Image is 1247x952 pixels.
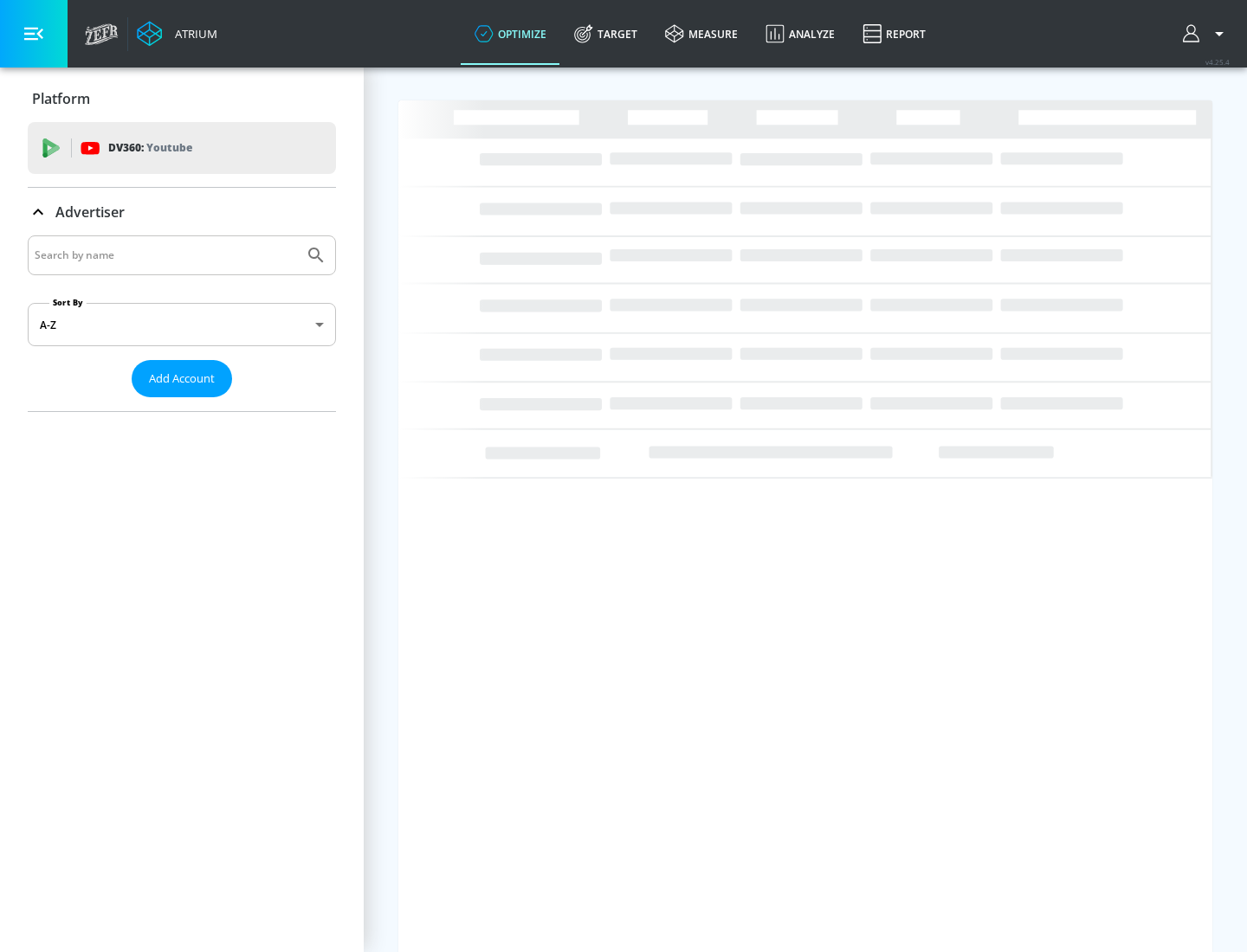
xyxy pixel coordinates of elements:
p: DV360: [108,138,192,158]
a: optimize [461,3,560,65]
a: Atrium [137,21,217,47]
p: Platform [32,89,90,108]
p: Youtube [146,138,192,157]
a: Analyze [752,3,849,65]
span: v 4.25.4 [1205,57,1230,67]
label: Sort By [49,297,87,308]
nav: list of Advertiser [28,397,336,411]
p: Advertiser [55,203,125,222]
button: Add Account [132,360,232,397]
a: Report [849,3,940,65]
span: Add Account [149,369,215,389]
div: Advertiser [28,235,336,411]
div: Platform [28,74,336,123]
div: Atrium [168,26,217,42]
div: Advertiser [28,188,336,236]
input: Search by name [35,244,297,267]
a: Target [560,3,651,65]
div: DV360: Youtube [28,122,336,174]
a: measure [651,3,752,65]
div: A-Z [28,303,336,346]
